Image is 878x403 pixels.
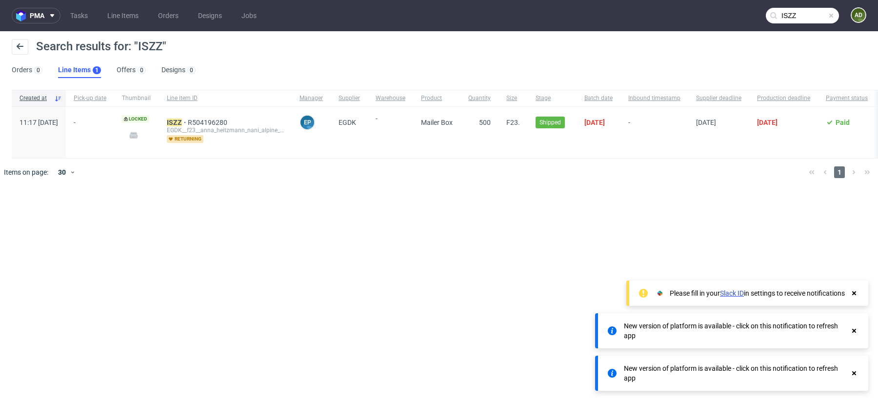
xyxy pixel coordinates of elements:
a: Orders0 [12,62,42,78]
div: Please fill in your in settings to receive notifications [670,288,845,298]
span: 500 [479,119,491,126]
span: pma [30,12,44,19]
img: Slack [655,288,665,298]
div: 30 [52,165,70,179]
figcaption: EP [300,116,314,129]
div: New version of platform is available - click on this notification to refresh app [624,321,850,341]
span: Payment status [826,94,868,102]
span: Stage [536,94,569,102]
a: Line Items [101,8,144,23]
div: 0 [37,67,40,74]
div: 1 [95,67,99,74]
a: Jobs [236,8,262,23]
div: New version of platform is available - click on this notification to refresh app [624,363,850,383]
a: Tasks [64,8,94,23]
span: F23. [506,119,520,126]
span: Size [506,94,520,102]
span: Shipped [539,118,561,127]
div: 0 [140,67,143,74]
span: EGDK [339,119,356,126]
div: EGDK__f23__anna_heitzmann_nani_alpine_haircare__ [167,126,284,134]
div: 0 [190,67,193,74]
span: returning [167,135,203,143]
span: Line item ID [167,94,284,102]
span: [DATE] [584,119,605,126]
a: Line Items1 [58,62,101,78]
span: Items on page: [4,167,48,177]
img: logo [16,10,30,21]
span: 1 [834,166,845,178]
span: Inbound timestamp [628,94,680,102]
img: version_two_editor_design [122,128,145,141]
span: Created at [20,94,50,102]
span: [DATE] [696,119,716,126]
figcaption: ad [852,8,865,22]
a: R504196280 [188,119,229,126]
a: Designs [192,8,228,23]
a: Designs0 [161,62,196,78]
span: Product [421,94,453,102]
button: pma [12,8,60,23]
span: Thumbnail [122,94,151,102]
a: Offers0 [117,62,146,78]
span: Batch date [584,94,613,102]
a: Orders [152,8,184,23]
span: - [628,119,680,146]
span: - [74,119,106,146]
span: Supplier [339,94,360,102]
span: - [376,115,405,146]
span: Pick-up date [74,94,106,102]
span: Paid [836,119,850,126]
span: Quantity [468,94,491,102]
span: Production deadline [757,94,810,102]
span: Locked [122,115,149,123]
span: Search results for: "ISZZ" [36,40,166,53]
mark: ISZZ [167,119,182,126]
a: Slack ID [720,289,744,297]
a: ISZZ [167,119,188,126]
span: Warehouse [376,94,405,102]
span: Mailer Box [421,119,453,126]
span: [DATE] [757,119,778,126]
span: Supplier deadline [696,94,741,102]
span: Manager [299,94,323,102]
span: 11:17 [DATE] [20,119,58,126]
